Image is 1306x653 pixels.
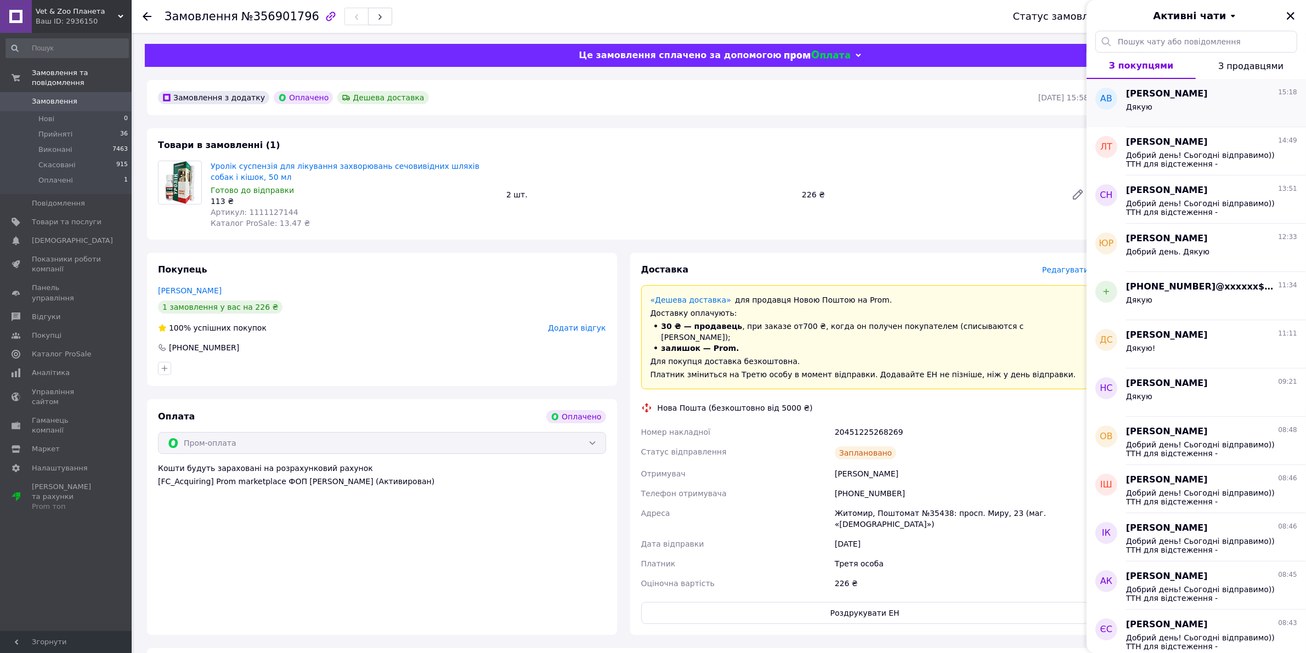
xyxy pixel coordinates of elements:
button: НС[PERSON_NAME]09:21Дякую [1087,368,1306,417]
button: ІК[PERSON_NAME]08:46Добрий день! Сьогодні відправимо)) ТТН для відстеження - 20451224659451 Дякую... [1087,513,1306,561]
button: Роздрукувати ЕН [641,602,1089,624]
button: Активні чати [1117,9,1275,23]
div: Третя особа [833,554,1091,573]
span: [PERSON_NAME] [1126,570,1208,583]
div: для продавця Новою Поштою на Prom. [651,294,1080,305]
div: Оплачено [274,91,333,104]
div: Ваш ID: 2936150 [36,16,132,26]
button: ОВ[PERSON_NAME]08:48Добрий день! Сьогодні відправимо)) ТТН для відстеження - 20451224660203 Дякую... [1087,417,1306,465]
span: ІК [1102,527,1111,540]
input: Пошук чату або повідомлення [1095,31,1297,53]
div: Prom топ [32,502,101,512]
span: 13:51 [1278,184,1297,194]
span: ЄС [1100,623,1112,636]
span: Панель управління [32,283,101,303]
div: успішних покупок [158,322,267,333]
span: ДС [1100,334,1113,347]
span: Товари в замовленні (1) [158,140,280,150]
span: Гаманець компанії [32,416,101,435]
div: Нова Пошта (безкоштовно від 5000 ₴) [655,402,816,413]
div: Оплачено [546,410,606,423]
span: Покупець [158,264,207,275]
span: 08:43 [1278,618,1297,628]
div: Для покупця доставка безкоштовна. [651,356,1080,367]
span: ЛТ [1100,141,1112,154]
span: Дякую [1126,296,1152,304]
div: [PHONE_NUMBER] [833,484,1091,503]
span: Оціночна вартість [641,579,715,588]
span: ЮР [1099,237,1114,250]
img: evopay logo [784,50,850,61]
span: [PERSON_NAME] [1126,377,1208,390]
span: Добрий день! Сьогодні відправимо)) ТТН для відстеження - 20451225101655 Дякую за замовлення. З по... [1126,151,1282,168]
span: 15:18 [1278,88,1297,97]
span: Замовлення [32,96,77,106]
div: Платник зміниться на Третю особу в момент відправки. Додавайте ЕН не пізніше, ніж у день відправки. [651,369,1080,380]
span: 08:45 [1278,570,1297,580]
span: Статус відправлення [641,447,727,456]
span: [PHONE_NUMBER]@xxxxxx$.com [1126,281,1276,293]
div: Доставку оплачують: [651,308,1080,319]
span: СН [1100,189,1112,202]
span: 36 [120,129,128,139]
span: Маркет [32,444,60,454]
span: Дякую! [1126,344,1156,353]
a: «Дешева доставка» [651,296,731,304]
span: Артикул: 1111127144 [211,208,298,217]
span: З продавцями [1218,61,1284,71]
span: Каталог ProSale [32,349,91,359]
span: 11:11 [1278,329,1297,338]
span: Оплата [158,411,195,422]
span: Замовлення [165,10,238,23]
span: З покупцями [1109,60,1174,71]
span: 1 [124,175,128,185]
div: 113 ₴ [211,196,497,207]
span: Редагувати [1042,265,1089,274]
div: 20451225268269 [833,422,1091,442]
span: Телефон отримувача [641,489,727,498]
span: Каталог ProSale: 13.47 ₴ [211,219,310,228]
div: 2 шт. [502,187,798,202]
span: Vet & Zoo Планета [36,7,118,16]
div: Дешева доставка [337,91,428,104]
span: 12:33 [1278,232,1297,242]
div: Кошти будуть зараховані на розрахунковий рахунок [158,463,606,487]
span: Аналітика [32,368,70,378]
span: Це замовлення сплачено за допомогою [579,50,781,60]
span: Добрий день! Сьогодні відправимо)) ТТН для відстеження - 20451224658558 Дякую за замовлення. З по... [1126,633,1282,651]
div: 226 ₴ [798,187,1062,202]
span: Добрий день! Сьогодні відправимо)) ТТН для відстеження - 20451225018838 Дякую за замовлення. З по... [1126,199,1282,217]
span: Скасовані [38,160,76,170]
span: Показники роботи компанії [32,254,101,274]
span: [PERSON_NAME] [1126,136,1208,149]
span: 100% [169,323,191,332]
span: Додати відгук [548,323,606,332]
span: Налаштування [32,463,88,473]
span: 30 ₴ — продавець [662,322,743,331]
span: Замовлення та повідомлення [32,68,132,88]
span: 14:49 [1278,136,1297,145]
button: АК[PERSON_NAME]08:45Добрий день! Сьогодні відправимо)) ТТН для відстеження - 20451224659159 Дякую... [1087,561,1306,610]
span: [DEMOGRAPHIC_DATA] [32,236,113,246]
span: 08:48 [1278,425,1297,435]
span: Номер накладної [641,428,711,436]
span: №356901796 [241,10,319,23]
span: [PERSON_NAME] [1126,425,1208,438]
span: Дякую [1126,103,1152,111]
span: Готово до відправки [211,186,294,195]
span: Повідомлення [32,198,85,208]
span: Добрий день! Сьогодні відправимо)) ТТН для відстеження - 20451224660203 Дякую за замовлення. З по... [1126,440,1282,458]
button: ІШ[PERSON_NAME]08:46Добрий день! Сьогодні відправимо)) ТТН для відстеження - 20451224659724 Дякую... [1087,465,1306,513]
span: Оплачені [38,175,73,185]
span: 09:21 [1278,377,1297,387]
span: Дякую [1126,392,1152,401]
span: [PERSON_NAME] [1126,474,1208,486]
span: Нові [38,114,54,124]
span: Добрий день! Сьогодні відправимо)) ТТН для відстеження - 20451224659724 Дякую за замовлення. З по... [1126,489,1282,506]
span: 0 [124,114,128,124]
span: 11:34 [1278,281,1297,290]
a: Уролік суспензія для лікування захворювань сечовивідних шляхів собак і кішок, 50 мл [211,162,479,181]
span: 915 [116,160,128,170]
div: Житомир, Поштомат №35438: просп. Миру, 23 (маг. «[DEMOGRAPHIC_DATA]») [833,503,1091,534]
span: АК [1100,575,1112,588]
